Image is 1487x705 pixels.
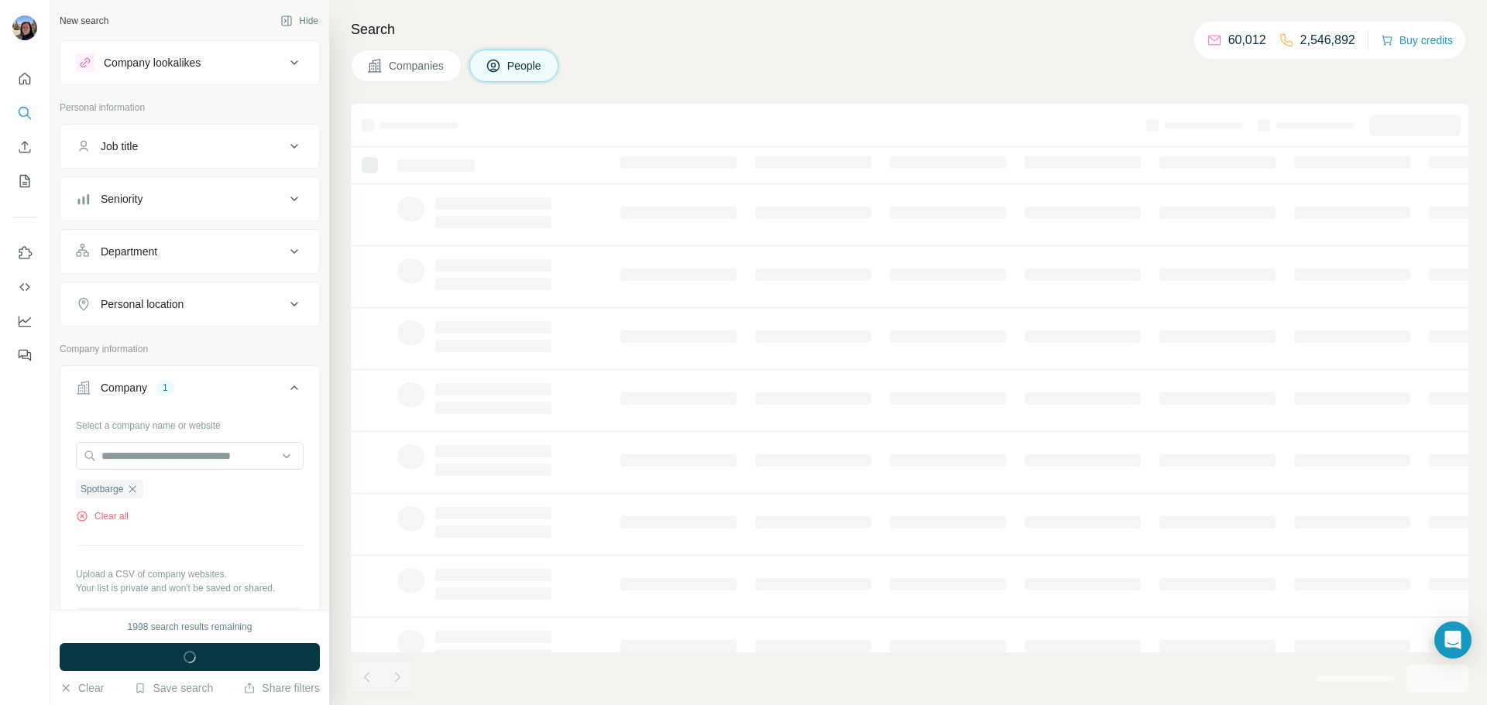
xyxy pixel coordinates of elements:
button: Hide [270,9,329,33]
button: Use Surfe API [12,273,37,301]
button: Company1 [60,369,319,412]
div: Open Intercom Messenger [1434,621,1472,659]
span: People [507,58,543,74]
button: Job title [60,128,319,165]
div: Company [101,380,147,395]
button: Enrich CSV [12,133,37,161]
button: Search [12,99,37,127]
span: Companies [389,58,445,74]
div: Select a company name or website [76,412,304,433]
button: Upload a list of companies [76,607,304,635]
button: My lists [12,167,37,195]
div: Job title [101,139,138,154]
p: Company information [60,342,320,356]
button: Company lookalikes [60,44,319,81]
div: Personal location [101,296,184,312]
p: 60,012 [1228,31,1266,50]
button: Seniority [60,180,319,217]
button: Clear all [76,509,129,523]
button: Feedback [12,341,37,369]
button: Buy credits [1381,29,1453,51]
button: Share filters [243,680,320,696]
p: 2,546,892 [1300,31,1355,50]
h4: Search [351,19,1468,40]
div: Seniority [101,191,143,207]
button: Use Surfe on LinkedIn [12,239,37,267]
button: Personal location [60,286,319,323]
button: Dashboard [12,307,37,335]
p: Upload a CSV of company websites. [76,567,304,581]
p: Personal information [60,101,320,115]
p: Your list is private and won't be saved or shared. [76,581,304,595]
span: Spotbarge [81,482,123,496]
button: Save search [134,680,213,696]
div: 1 [156,381,174,395]
div: Company lookalikes [104,55,201,70]
button: Clear [60,680,104,696]
div: 1998 search results remaining [128,620,252,634]
img: Avatar [12,15,37,40]
div: Department [101,244,157,259]
div: New search [60,14,108,28]
button: Quick start [12,65,37,93]
button: Department [60,233,319,270]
